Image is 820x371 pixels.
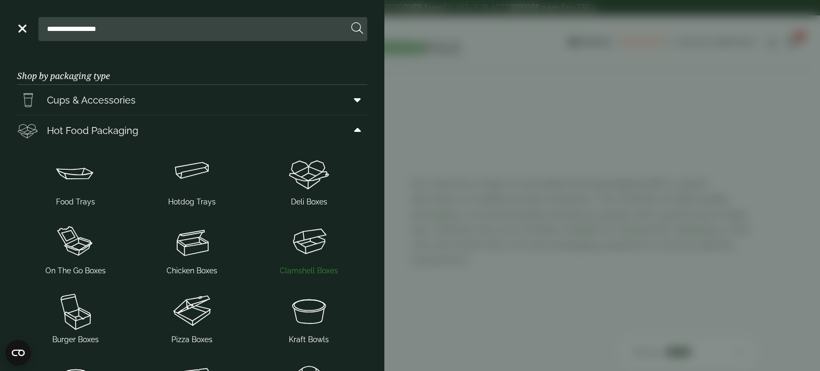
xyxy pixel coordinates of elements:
[171,334,212,345] span: Pizza Boxes
[291,196,327,208] span: Deli Boxes
[17,54,367,85] h3: Shop by packaging type
[17,115,367,145] a: Hot Food Packaging
[167,265,217,277] span: Chicken Boxes
[56,196,95,208] span: Food Trays
[138,218,247,279] a: Chicken Boxes
[255,152,363,194] img: Deli_box.svg
[289,334,329,345] span: Kraft Bowls
[17,120,38,141] img: Deli_box.svg
[17,85,367,115] a: Cups & Accessories
[17,89,38,110] img: PintNhalf_cup.svg
[47,93,136,107] span: Cups & Accessories
[138,152,247,194] img: Hotdog_tray.svg
[255,218,363,279] a: Clamshell Boxes
[52,334,99,345] span: Burger Boxes
[255,149,363,210] a: Deli Boxes
[255,220,363,263] img: Clamshell_box.svg
[21,287,130,348] a: Burger Boxes
[168,196,216,208] span: Hotdog Trays
[138,289,247,332] img: Pizza_boxes.svg
[21,289,130,332] img: Burger_box.svg
[21,220,130,263] img: OnTheGo_boxes.svg
[138,220,247,263] img: Chicken_box-1.svg
[255,287,363,348] a: Kraft Bowls
[21,152,130,194] img: Food_tray.svg
[21,149,130,210] a: Food Trays
[47,123,138,138] span: Hot Food Packaging
[45,265,106,277] span: On The Go Boxes
[138,149,247,210] a: Hotdog Trays
[255,289,363,332] img: SoupNsalad_bowls.svg
[5,340,31,366] button: Open CMP widget
[21,218,130,279] a: On The Go Boxes
[138,287,247,348] a: Pizza Boxes
[280,265,338,277] span: Clamshell Boxes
